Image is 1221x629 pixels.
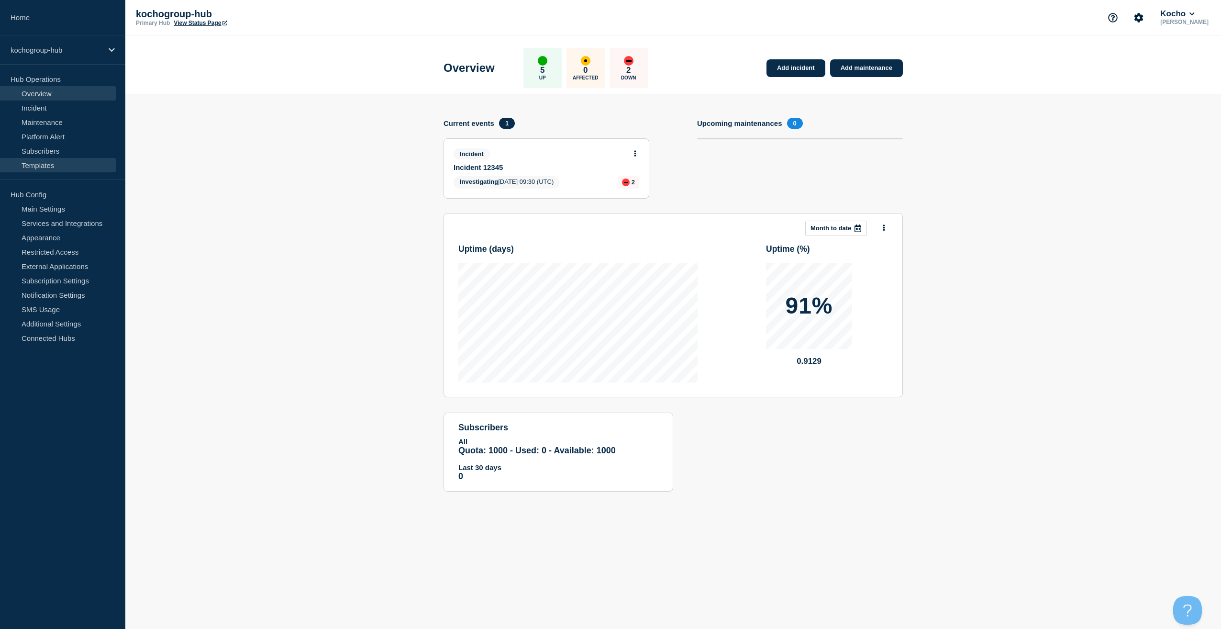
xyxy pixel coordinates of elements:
[621,75,636,80] p: Down
[454,176,560,189] span: [DATE] 09:30 (UTC)
[174,20,227,26] a: View Status Page
[460,178,498,185] span: Investigating
[697,119,782,127] h4: Upcoming maintenances
[539,75,546,80] p: Up
[458,463,658,472] p: Last 30 days
[458,423,658,433] h4: subscribers
[622,179,630,186] div: down
[1103,8,1123,28] button: Support
[583,66,588,75] p: 0
[1173,596,1202,625] iframe: Help Scout Beacon - Open
[766,59,825,77] a: Add incident
[499,118,515,129] span: 1
[540,66,544,75] p: 5
[787,118,803,129] span: 0
[458,438,658,446] p: All
[626,66,631,75] p: 2
[1158,9,1196,19] button: Kocho
[1129,8,1149,28] button: Account settings
[538,56,547,66] div: up
[458,244,698,254] h3: Uptime ( days )
[581,56,590,66] div: affected
[785,294,832,317] p: 91%
[444,119,494,127] h4: Current events
[136,9,327,20] p: kochogroup-hub
[573,75,598,80] p: Affected
[444,61,495,75] h1: Overview
[766,244,888,254] h3: Uptime ( % )
[624,56,633,66] div: down
[458,472,658,482] p: 0
[632,179,635,186] p: 2
[454,148,490,159] span: Incident
[136,20,170,26] p: Primary Hub
[458,446,616,455] span: Quota: 1000 - Used: 0 - Available: 1000
[830,59,903,77] a: Add maintenance
[454,163,626,171] a: Incident 12345
[766,357,852,366] p: 0.9129
[1158,19,1210,25] p: [PERSON_NAME]
[805,221,867,236] button: Month to date
[11,46,102,54] p: kochogroup-hub
[810,225,851,232] p: Month to date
